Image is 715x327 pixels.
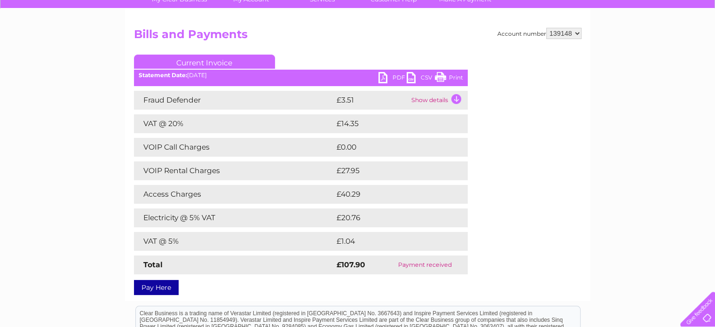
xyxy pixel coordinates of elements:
[334,208,449,227] td: £20.76
[550,40,567,47] a: Water
[134,232,334,251] td: VAT @ 5%
[599,40,628,47] a: Telecoms
[134,208,334,227] td: Electricity @ 5% VAT
[409,91,468,110] td: Show details
[652,40,676,47] a: Contact
[497,28,581,39] div: Account number
[334,161,448,180] td: £27.95
[334,185,449,204] td: £40.29
[134,161,334,180] td: VOIP Rental Charges
[538,5,603,16] a: 0333 014 3131
[633,40,647,47] a: Blog
[136,5,580,46] div: Clear Business is a trading name of Verastar Limited (registered in [GEOGRAPHIC_DATA] No. 3667643...
[378,72,407,86] a: PDF
[134,185,334,204] td: Access Charges
[134,138,334,157] td: VOIP Call Charges
[134,72,468,79] div: [DATE]
[573,40,594,47] a: Energy
[334,138,446,157] td: £0.00
[139,72,187,79] b: Statement Date:
[134,91,334,110] td: Fraud Defender
[337,260,365,269] strong: £107.90
[143,260,163,269] strong: Total
[334,91,409,110] td: £3.51
[684,40,706,47] a: Log out
[334,114,448,133] td: £14.35
[25,24,73,53] img: logo.png
[134,55,275,69] a: Current Invoice
[334,232,445,251] td: £1.04
[134,114,334,133] td: VAT @ 20%
[134,280,179,295] a: Pay Here
[435,72,463,86] a: Print
[383,255,468,274] td: Payment received
[407,72,435,86] a: CSV
[134,28,581,46] h2: Bills and Payments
